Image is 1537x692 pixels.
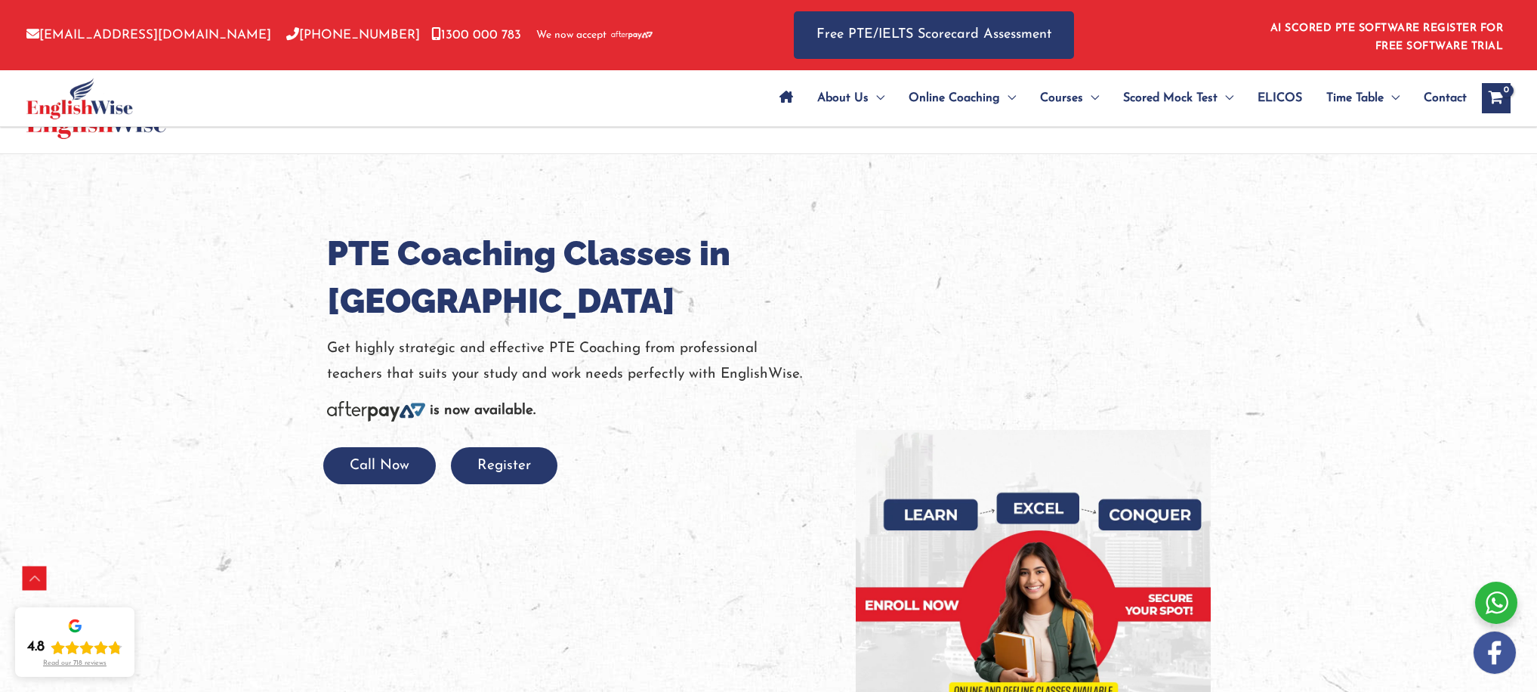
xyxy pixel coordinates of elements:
a: 1300 000 783 [431,29,521,42]
a: Scored Mock TestMenu Toggle [1111,72,1245,125]
img: Afterpay-Logo [611,31,653,39]
a: View Shopping Cart, empty [1482,83,1511,113]
span: Menu Toggle [1000,72,1016,125]
div: Read our 718 reviews [43,660,106,668]
a: CoursesMenu Toggle [1028,72,1111,125]
span: Menu Toggle [1218,72,1233,125]
span: Menu Toggle [869,72,884,125]
img: Afterpay-Logo [327,401,425,422]
a: Online CoachingMenu Toggle [897,72,1028,125]
a: [PHONE_NUMBER] [286,29,420,42]
img: white-facebook.png [1474,632,1516,674]
a: Call Now [323,459,436,473]
a: Register [451,459,557,473]
span: Menu Toggle [1083,72,1099,125]
a: [EMAIL_ADDRESS][DOMAIN_NAME] [26,29,271,42]
h1: PTE Coaching Classes in [GEOGRAPHIC_DATA] [327,230,833,325]
span: About Us [817,72,869,125]
span: Scored Mock Test [1123,72,1218,125]
a: About UsMenu Toggle [805,72,897,125]
span: ELICOS [1258,72,1302,125]
nav: Site Navigation: Main Menu [767,72,1467,125]
span: We now accept [536,28,606,43]
aside: Header Widget 1 [1261,11,1511,60]
a: Time TableMenu Toggle [1314,72,1412,125]
a: Free PTE/IELTS Scorecard Assessment [794,11,1074,59]
a: Contact [1412,72,1467,125]
span: Contact [1424,72,1467,125]
span: Time Table [1326,72,1384,125]
button: Call Now [323,447,436,484]
div: Rating: 4.8 out of 5 [27,638,122,656]
p: Get highly strategic and effective PTE Coaching from professional teachers that suits your study ... [327,336,833,387]
button: Register [451,447,557,484]
b: is now available. [430,403,535,418]
span: Menu Toggle [1384,72,1400,125]
img: cropped-ew-logo [26,78,133,119]
span: Online Coaching [909,72,1000,125]
a: AI SCORED PTE SOFTWARE REGISTER FOR FREE SOFTWARE TRIAL [1270,23,1504,52]
a: ELICOS [1245,72,1314,125]
span: Courses [1040,72,1083,125]
div: 4.8 [27,638,45,656]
